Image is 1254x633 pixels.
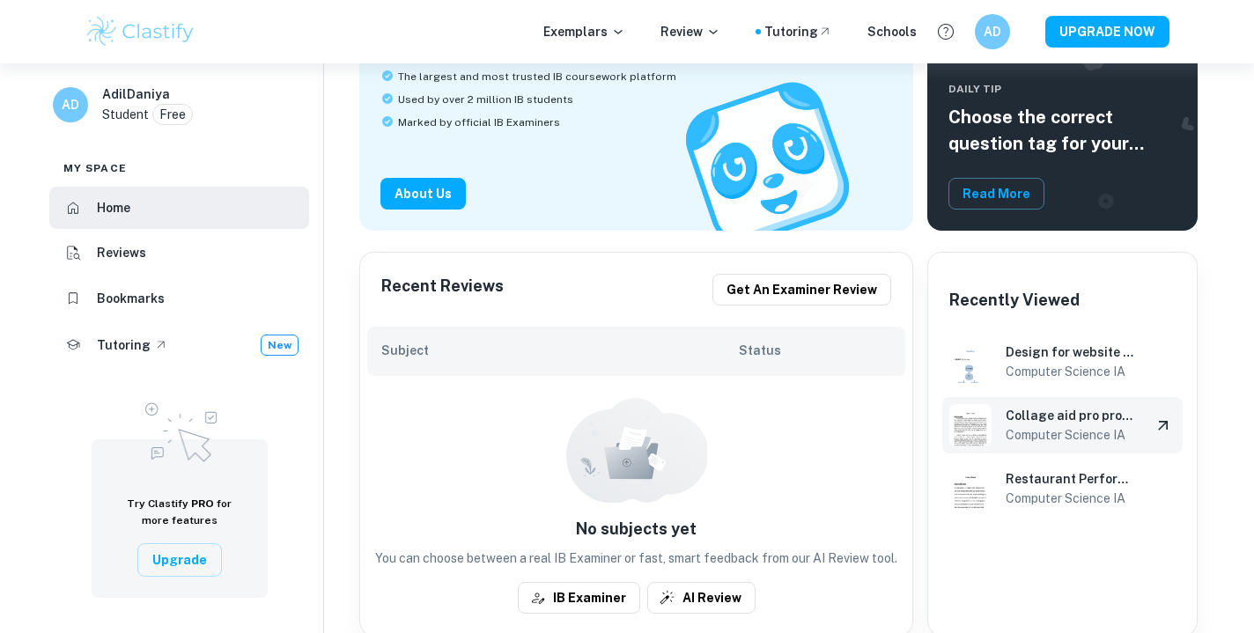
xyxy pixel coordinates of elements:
button: Help and Feedback [931,17,961,47]
a: Schools [867,22,917,41]
p: Review [660,22,720,41]
button: Read More [948,178,1044,210]
h6: Computer Science IA [1006,362,1137,381]
h6: Bookmarks [97,289,165,308]
p: Student [102,105,149,124]
h6: Computer Science IA [1006,489,1137,508]
img: Computer Science IA example thumbnail: Design for website creation (booking web [949,341,992,383]
span: New [262,337,298,353]
span: Marked by official IB Examiners [398,114,560,130]
h6: Collage aid pro program [1006,406,1137,425]
img: Computer Science IA example thumbnail: Restaurant Performance Tracker (JavaFX) [949,467,992,510]
h6: Computer Science IA [1006,425,1137,445]
h6: Restaurant Performance Tracker (JavaFX) [1006,469,1137,489]
h6: Home [97,198,130,217]
button: About Us [380,178,466,210]
h6: Tutoring [97,335,151,355]
img: Upgrade to Pro [136,392,224,467]
a: Home [49,187,309,229]
button: IB Examiner [518,582,640,614]
a: Tutoring [764,22,832,41]
a: Computer Science IA example thumbnail: Restaurant Performance Tracker (JavaFX)Restaurant Performa... [942,460,1183,517]
p: You can choose between a real IB Examiner or fast, smart feedback from our AI Review tool. [367,548,905,568]
h6: AdilDaniya [102,85,170,104]
button: AD [975,14,1010,49]
button: UPGRADE NOW [1045,16,1169,48]
h6: AD [983,22,1003,41]
button: Get an examiner review [712,274,891,305]
span: My space [63,160,127,176]
button: AI Review [647,582,756,614]
a: Bookmarks [49,277,309,320]
h6: Recent Reviews [381,274,504,305]
h5: Choose the correct question tag for your coursework [948,104,1177,157]
h6: Subject [381,341,739,360]
button: Upgrade [137,543,222,577]
a: TutoringNew [49,323,309,367]
h6: Try Clastify for more features [113,496,247,529]
p: Exemplars [543,22,625,41]
span: Used by over 2 million IB students [398,92,573,107]
h6: Design for website creation (booking website) - crit B [1006,342,1137,362]
a: Reviews [49,232,309,275]
h6: Reviews [97,243,146,262]
a: Computer Science IA example thumbnail: Design for website creation (booking webDesign for website... [942,334,1183,390]
h6: AD [61,95,81,114]
h6: Recently Viewed [949,288,1080,313]
img: Computer Science IA example thumbnail: Collage aid pro program [949,404,992,446]
a: Computer Science IA example thumbnail: Collage aid pro programCollage aid pro programComputer Sci... [942,397,1183,453]
span: Daily Tip [948,81,1177,97]
span: PRO [191,497,214,510]
p: Free [159,105,186,124]
h6: Status [739,341,892,360]
span: The largest and most trusted IB coursework platform [398,69,676,85]
img: Clastify logo [85,14,196,49]
h6: No subjects yet [367,517,905,541]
